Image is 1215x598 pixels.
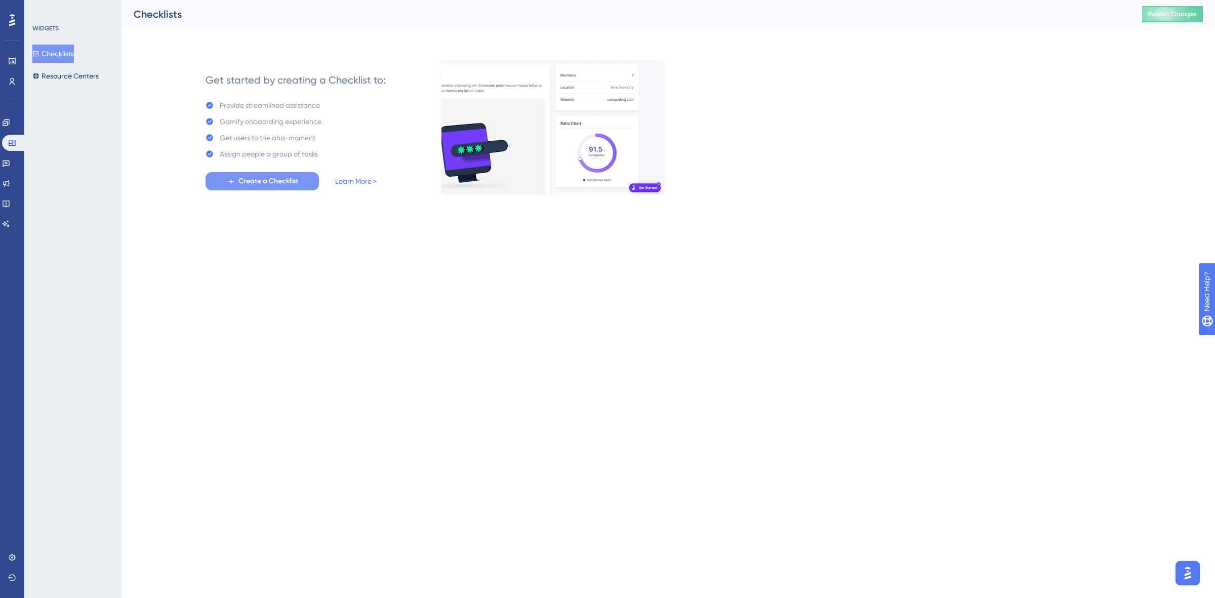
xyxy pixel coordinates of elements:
[335,175,377,187] a: Learn More >
[1148,10,1197,18] span: Publish Changes
[220,99,320,111] div: Provide streamlined assistance
[1142,6,1203,22] button: Publish Changes
[24,3,63,15] span: Need Help?
[220,132,315,144] div: Get users to the aha-moment
[32,24,59,32] div: WIDGETS
[1172,558,1203,588] iframe: UserGuiding AI Assistant Launcher
[134,7,1117,21] div: Checklists
[206,172,319,190] button: Create a Checklist
[441,60,665,195] img: e28e67207451d1beac2d0b01ddd05b56.gif
[238,175,298,187] span: Create a Checklist
[220,115,321,128] div: Gamify onbaording experience
[206,73,386,87] div: Get started by creating a Checklist to:
[32,67,99,85] button: Resource Centers
[32,45,74,63] button: Checklists
[220,148,318,160] div: Assign people a group of tasks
